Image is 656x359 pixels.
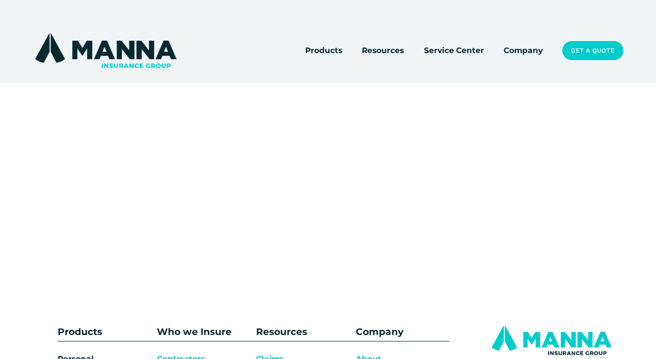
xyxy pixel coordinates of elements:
a: Service Center [424,44,484,58]
p: Company [356,324,450,339]
a: Get a Quote [562,41,623,60]
span: Products [305,45,342,57]
a: Company [504,44,543,58]
span: Resources [362,45,404,57]
p: Resources [256,324,350,339]
img: Manna Insurance Group [33,31,178,70]
a: folder dropdown [362,44,404,58]
a: folder dropdown [305,44,342,58]
p: Who we Insure [157,324,251,339]
p: Products [58,324,127,339]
